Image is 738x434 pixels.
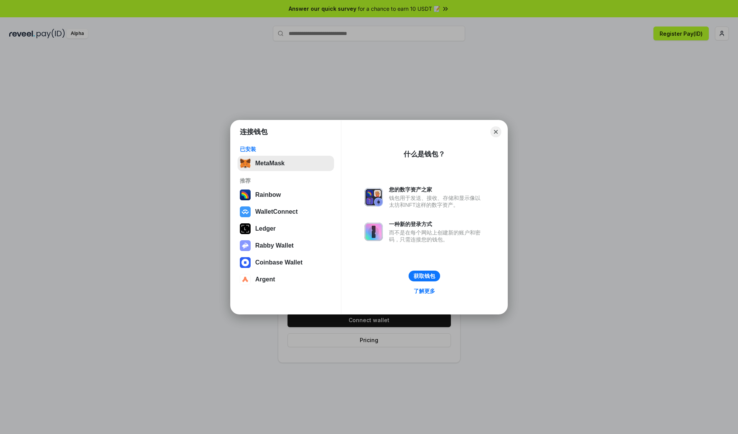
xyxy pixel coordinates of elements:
[255,191,281,198] div: Rainbow
[238,187,334,203] button: Rainbow
[255,225,276,232] div: Ledger
[414,288,435,294] div: 了解更多
[240,206,251,217] img: svg+xml,%3Csvg%20width%3D%2228%22%20height%3D%2228%22%20viewBox%3D%220%200%2028%2028%22%20fill%3D...
[364,188,383,206] img: svg+xml,%3Csvg%20xmlns%3D%22http%3A%2F%2Fwww.w3.org%2F2000%2Fsvg%22%20fill%3D%22none%22%20viewBox...
[240,127,268,136] h1: 连接钱包
[238,238,334,253] button: Rabby Wallet
[389,221,484,228] div: 一种新的登录方式
[238,156,334,171] button: MetaMask
[414,273,435,279] div: 获取钱包
[238,255,334,270] button: Coinbase Wallet
[389,195,484,208] div: 钱包用于发送、接收、存储和显示像以太坊和NFT这样的数字资产。
[240,257,251,268] img: svg+xml,%3Csvg%20width%3D%2228%22%20height%3D%2228%22%20viewBox%3D%220%200%2028%2028%22%20fill%3D...
[404,150,445,159] div: 什么是钱包？
[240,223,251,234] img: svg+xml,%3Csvg%20xmlns%3D%22http%3A%2F%2Fwww.w3.org%2F2000%2Fsvg%22%20width%3D%2228%22%20height%3...
[238,221,334,236] button: Ledger
[409,271,440,281] button: 获取钱包
[240,146,332,153] div: 已安装
[364,223,383,241] img: svg+xml,%3Csvg%20xmlns%3D%22http%3A%2F%2Fwww.w3.org%2F2000%2Fsvg%22%20fill%3D%22none%22%20viewBox...
[255,259,303,266] div: Coinbase Wallet
[240,190,251,200] img: svg+xml,%3Csvg%20width%3D%22120%22%20height%3D%22120%22%20viewBox%3D%220%200%20120%20120%22%20fil...
[389,229,484,243] div: 而不是在每个网站上创建新的账户和密码，只需连接您的钱包。
[389,186,484,193] div: 您的数字资产之家
[490,126,501,137] button: Close
[238,204,334,219] button: WalletConnect
[255,242,294,249] div: Rabby Wallet
[240,240,251,251] img: svg+xml,%3Csvg%20xmlns%3D%22http%3A%2F%2Fwww.w3.org%2F2000%2Fsvg%22%20fill%3D%22none%22%20viewBox...
[255,276,275,283] div: Argent
[255,160,284,167] div: MetaMask
[238,272,334,287] button: Argent
[255,208,298,215] div: WalletConnect
[240,274,251,285] img: svg+xml,%3Csvg%20width%3D%2228%22%20height%3D%2228%22%20viewBox%3D%220%200%2028%2028%22%20fill%3D...
[240,177,332,184] div: 推荐
[240,158,251,169] img: svg+xml,%3Csvg%20fill%3D%22none%22%20height%3D%2233%22%20viewBox%3D%220%200%2035%2033%22%20width%...
[409,286,440,296] a: 了解更多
